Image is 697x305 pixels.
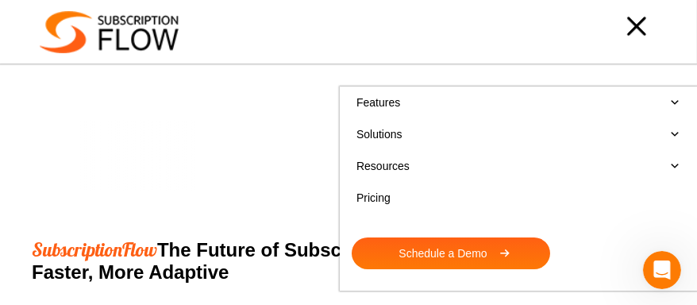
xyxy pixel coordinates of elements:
a: Schedule a Demo [352,237,550,269]
a: Resources [352,150,685,182]
a: Solutions [352,118,685,150]
a: Pricing [352,182,685,214]
iframe: Intercom live chat [643,251,681,289]
a: Features [352,87,685,118]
